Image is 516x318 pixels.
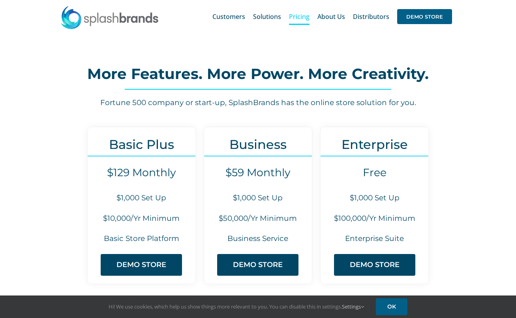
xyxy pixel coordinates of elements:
[88,213,195,224] h6: $10,000/Yr Minimum
[204,137,312,152] h3: Business
[39,66,477,82] h2: More Features. More Power. More Creativity.
[204,166,312,179] h4: $59 Monthly
[88,166,195,179] h4: $129 Monthly
[88,233,195,244] h6: Basic Store Platform
[253,13,281,20] span: Solutions
[321,233,428,244] h6: Enterprise Suite
[212,4,452,29] nav: Main Menu
[109,303,364,310] span: Hi! We use cookies, which help us show things more relevant to you. You can disable this in setti...
[321,166,428,179] h4: Free
[353,4,389,29] a: Distributors
[321,193,428,203] h6: $1,000 Set Up
[212,13,245,20] span: Customers
[217,254,298,276] a: DEMO STORE
[397,4,452,29] a: DEMO STORE
[353,13,389,20] span: Distributors
[116,261,166,269] span: DEMO STORE
[60,6,159,29] img: SplashBrands.com Logo
[334,254,415,276] a: DEMO STORE
[204,193,312,203] h6: $1,000 Set Up
[321,137,428,152] h3: Enterprise
[376,298,407,315] a: OK
[88,137,195,152] h3: Basic Plus
[289,13,310,20] span: Pricing
[397,9,452,24] span: DEMO STORE
[212,4,245,29] a: Customers
[317,13,345,20] span: About Us
[350,261,400,269] span: DEMO STORE
[289,4,310,29] a: Pricing
[88,193,195,203] h6: $1,000 Set Up
[204,213,312,224] h6: $50,000/Yr Minimum
[204,233,312,244] h6: Business Service
[321,213,428,224] h6: $100,000/Yr Minimum
[342,303,364,310] a: Settings
[101,254,182,276] a: DEMO STORE
[39,98,477,108] h6: Fortune 500 company or start-up, SplashBrands has the online store solution for you.
[233,261,283,269] span: DEMO STORE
